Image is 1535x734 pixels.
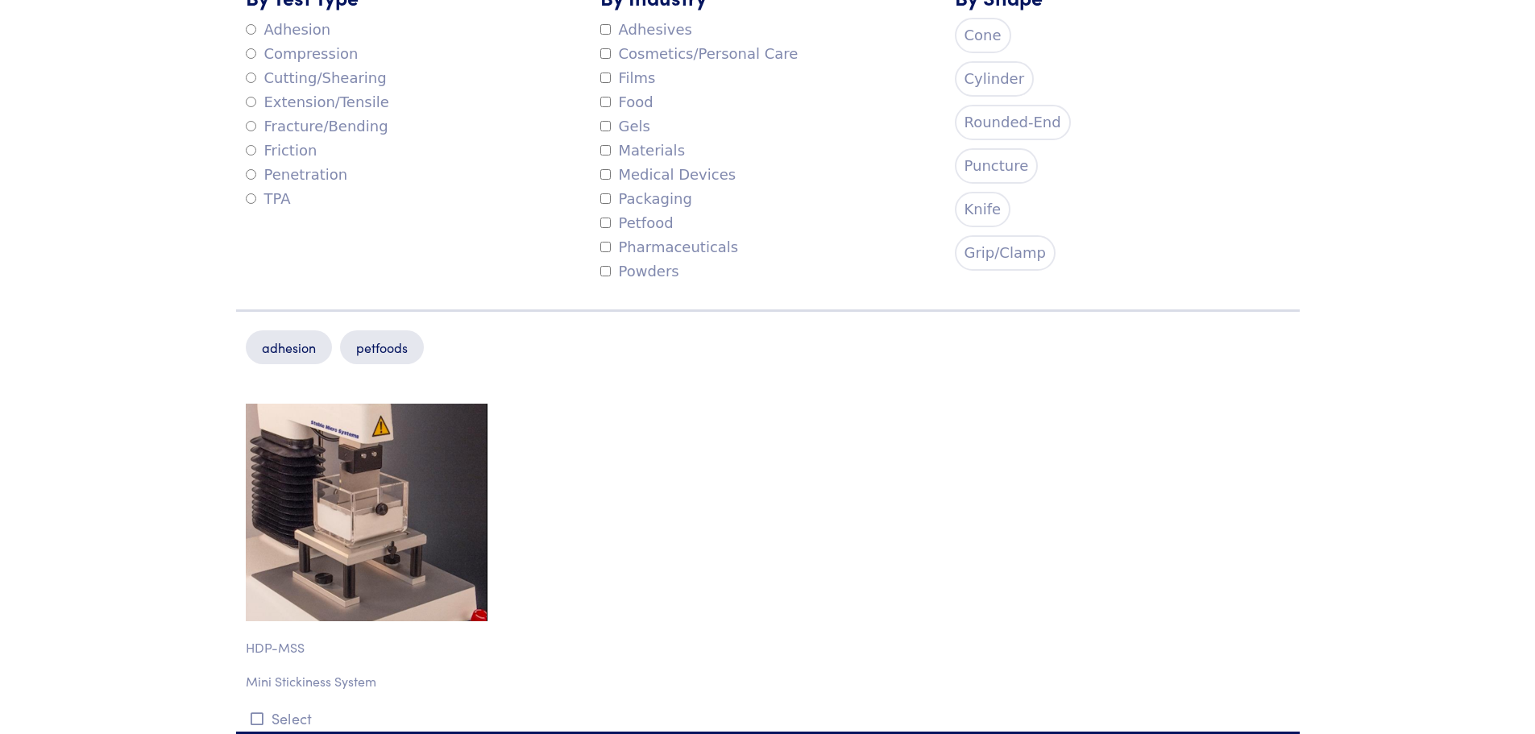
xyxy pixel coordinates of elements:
input: Adhesives [600,24,611,35]
img: food-hdp_mss-mini-stickiness-system.jpg [246,404,487,621]
label: TPA [246,187,291,211]
input: Powders [600,266,611,276]
label: Penetration [246,163,348,187]
button: Select [246,705,492,732]
input: Penetration [246,169,256,180]
input: Gels [600,121,611,131]
input: Materials [600,145,611,156]
p: petfoods [340,330,424,364]
label: Food [600,90,653,114]
input: TPA [246,193,256,204]
label: Friction [246,139,317,163]
p: adhesion [246,330,332,364]
input: Food [600,97,611,107]
label: Cosmetics/Personal Care [600,42,799,66]
input: Petfood [600,218,611,228]
label: Extension/Tensile [246,90,389,114]
input: Adhesion [246,24,256,35]
label: Rounded-End [955,105,1071,140]
input: Packaging [600,193,611,204]
label: Puncture [955,148,1039,184]
label: Petfood [600,211,674,235]
label: Grip/Clamp [955,235,1056,271]
label: Knife [955,192,1011,227]
input: Friction [246,145,256,156]
label: Cone [955,18,1011,53]
label: Adhesives [600,18,692,42]
label: Pharmaceuticals [600,235,739,259]
label: Materials [600,139,686,163]
input: Cutting/Shearing [246,73,256,83]
label: Medical Devices [600,163,736,187]
label: Cutting/Shearing [246,66,387,90]
label: Packaging [600,187,692,211]
input: Cosmetics/Personal Care [600,48,611,59]
input: Extension/Tensile [246,97,256,107]
label: Cylinder [955,61,1035,97]
label: Adhesion [246,18,331,42]
input: Compression [246,48,256,59]
label: Compression [246,42,359,66]
input: Medical Devices [600,169,611,180]
input: Films [600,73,611,83]
input: Pharmaceuticals [600,242,611,252]
p: HDP-MSS [246,621,492,658]
label: Powders [600,259,679,284]
label: Gels [600,114,650,139]
label: Films [600,66,656,90]
input: Fracture/Bending [246,121,256,131]
label: Fracture/Bending [246,114,388,139]
p: Mini Stickiness System [246,671,492,692]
